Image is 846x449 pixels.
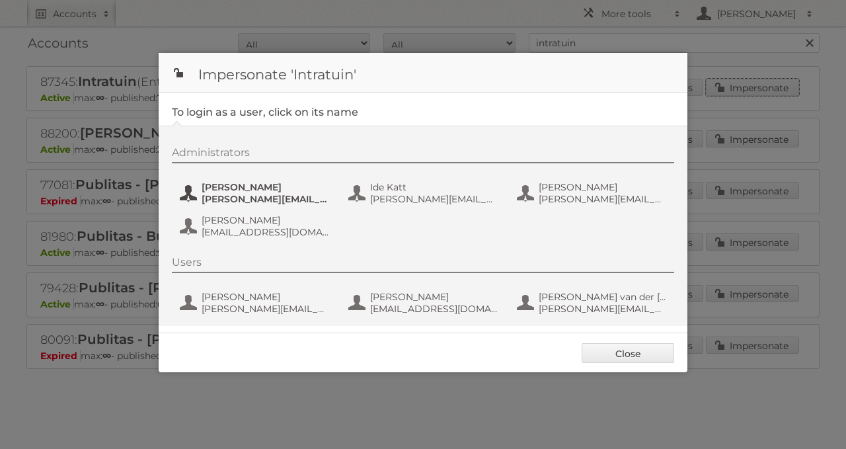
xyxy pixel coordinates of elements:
span: [PERSON_NAME] [202,291,330,303]
a: Close [582,343,674,363]
span: [PERSON_NAME] [202,214,330,226]
span: [PERSON_NAME][EMAIL_ADDRESS][DOMAIN_NAME] [370,193,498,205]
span: [PERSON_NAME][EMAIL_ADDRESS][DOMAIN_NAME] [202,193,330,205]
span: [PERSON_NAME][EMAIL_ADDRESS][DOMAIN_NAME] [539,303,667,315]
legend: To login as a user, click on its name [172,106,358,118]
button: [PERSON_NAME] van der [PERSON_NAME] [PERSON_NAME][EMAIL_ADDRESS][DOMAIN_NAME] [516,290,671,316]
div: Administrators [172,146,674,163]
div: Users [172,256,674,273]
span: [EMAIL_ADDRESS][DOMAIN_NAME] [370,303,498,315]
button: [PERSON_NAME] [EMAIL_ADDRESS][DOMAIN_NAME] [347,290,502,316]
button: [PERSON_NAME] [EMAIL_ADDRESS][DOMAIN_NAME] [178,213,334,239]
span: [PERSON_NAME] [370,291,498,303]
button: [PERSON_NAME] [PERSON_NAME][EMAIL_ADDRESS][DOMAIN_NAME] [178,180,334,206]
h1: Impersonate 'Intratuin' [159,53,687,93]
span: [PERSON_NAME] [539,181,667,193]
button: [PERSON_NAME] [PERSON_NAME][EMAIL_ADDRESS][DOMAIN_NAME] [516,180,671,206]
span: [PERSON_NAME][EMAIL_ADDRESS][DOMAIN_NAME] [202,303,330,315]
button: [PERSON_NAME] [PERSON_NAME][EMAIL_ADDRESS][DOMAIN_NAME] [178,290,334,316]
span: Ide Katt [370,181,498,193]
span: [EMAIL_ADDRESS][DOMAIN_NAME] [202,226,330,238]
span: [PERSON_NAME] [202,181,330,193]
span: [PERSON_NAME][EMAIL_ADDRESS][DOMAIN_NAME] [539,193,667,205]
button: Ide Katt [PERSON_NAME][EMAIL_ADDRESS][DOMAIN_NAME] [347,180,502,206]
span: [PERSON_NAME] van der [PERSON_NAME] [539,291,667,303]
